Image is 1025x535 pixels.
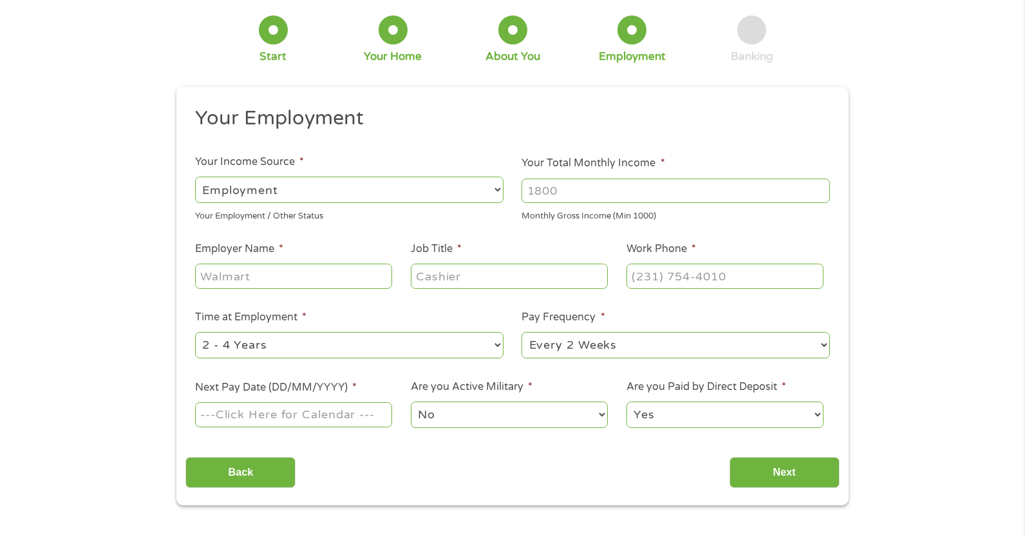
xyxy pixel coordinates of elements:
label: Your Total Monthly Income [522,157,664,170]
input: Cashier [411,264,608,288]
label: Are you Active Military [411,380,532,394]
input: (231) 754-4010 [626,264,823,288]
div: Your Home [364,50,422,64]
div: Monthly Gross Income (Min 1000) [522,206,830,223]
div: Banking [731,50,773,64]
input: Walmart [195,264,392,288]
input: Back [185,457,296,489]
label: Time at Employment [195,311,306,324]
input: ---Click Here for Calendar --- [195,402,392,427]
label: Your Income Source [195,155,304,169]
h2: Your Employment [195,106,821,131]
div: Start [259,50,287,64]
input: Next [729,457,840,489]
label: Are you Paid by Direct Deposit [626,380,786,394]
label: Employer Name [195,242,283,256]
label: Pay Frequency [522,311,605,324]
div: Employment [599,50,666,64]
label: Next Pay Date (DD/MM/YYYY) [195,381,357,394]
input: 1800 [522,179,830,203]
div: Your Employment / Other Status [195,206,503,223]
label: Job Title [411,242,462,256]
div: About You [485,50,540,64]
label: Work Phone [626,242,696,256]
